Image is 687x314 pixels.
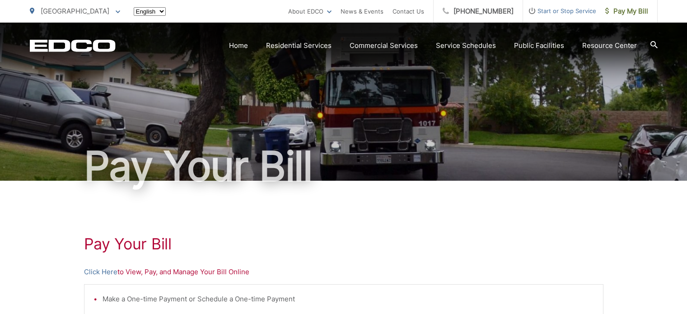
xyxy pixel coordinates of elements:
[229,40,248,51] a: Home
[288,6,332,17] a: About EDCO
[30,144,658,189] h1: Pay Your Bill
[41,7,109,15] span: [GEOGRAPHIC_DATA]
[84,267,603,277] p: to View, Pay, and Manage Your Bill Online
[350,40,418,51] a: Commercial Services
[84,267,117,277] a: Click Here
[134,7,166,16] select: Select a language
[436,40,496,51] a: Service Schedules
[30,39,116,52] a: EDCD logo. Return to the homepage.
[341,6,383,17] a: News & Events
[266,40,332,51] a: Residential Services
[103,294,594,305] li: Make a One-time Payment or Schedule a One-time Payment
[393,6,424,17] a: Contact Us
[84,235,603,253] h1: Pay Your Bill
[605,6,648,17] span: Pay My Bill
[514,40,564,51] a: Public Facilities
[582,40,637,51] a: Resource Center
